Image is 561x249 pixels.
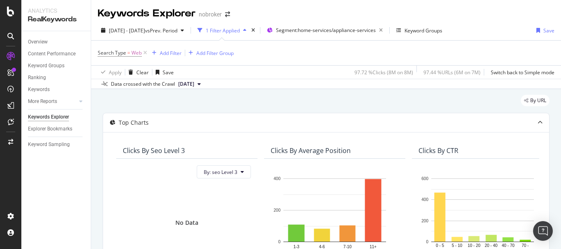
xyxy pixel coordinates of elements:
button: Add Filter Group [185,48,234,58]
button: Segment:home-services/appliance-services [264,24,386,37]
text: 200 [274,208,280,212]
a: Overview [28,38,85,46]
text: 4-6 [319,244,325,249]
a: Keywords Explorer [28,113,85,121]
text: 0 - 5 [436,243,444,248]
text: 1-3 [293,244,299,249]
span: Web [131,47,142,59]
a: Keyword Sampling [28,140,85,149]
div: Keyword Groups [28,62,64,70]
div: 97.72 % Clicks ( 8M on 8M ) [354,69,413,76]
text: 40 - 70 [502,243,515,248]
button: Apply [98,66,122,79]
span: [DATE] - [DATE] [109,27,145,34]
button: Keyword Groups [393,24,446,37]
div: Content Performance [28,50,76,58]
div: Add Filter Group [196,50,234,57]
span: = [127,49,130,56]
span: Search Type [98,49,126,56]
div: Keywords [28,85,50,94]
a: Keywords [28,85,85,94]
div: Apply [109,69,122,76]
div: Open Intercom Messenger [533,221,553,241]
a: More Reports [28,97,77,106]
button: Save [533,24,554,37]
div: Overview [28,38,48,46]
div: Add Filter [160,50,182,57]
div: Clicks By Average Position [271,146,351,155]
div: Keyword Sampling [28,140,70,149]
div: Analytics [28,7,84,15]
div: Clicks By seo Level 3 [123,146,185,155]
div: Data crossed with the Crawl [111,80,175,88]
text: 7-10 [343,244,352,249]
text: 600 [421,176,428,181]
text: 10 - 20 [468,243,481,248]
div: Explorer Bookmarks [28,125,72,133]
div: Save [543,27,554,34]
div: times [250,26,257,34]
button: Save [152,66,174,79]
text: 0 [426,240,428,244]
text: 200 [421,219,428,223]
div: Keywords Explorer [98,7,195,21]
a: Ranking [28,73,85,82]
a: Keyword Groups [28,62,85,70]
text: 5 - 10 [452,243,462,248]
span: By: seo Level 3 [204,169,237,176]
text: 400 [421,198,428,202]
text: 70 - [522,243,529,248]
div: Switch back to Simple mode [491,69,554,76]
button: By: seo Level 3 [197,165,251,178]
text: 0 [278,240,280,244]
div: Top Charts [119,119,149,127]
text: 400 [274,176,280,181]
div: More Reports [28,97,57,106]
div: No Data [175,219,198,227]
div: arrow-right-arrow-left [225,11,230,17]
div: 97.44 % URLs ( 6M on 7M ) [423,69,481,76]
span: 2025 Aug. 4th [178,80,194,88]
button: [DATE] [175,79,204,89]
button: [DATE] - [DATE]vsPrev. Period [98,24,187,37]
div: Clear [136,69,149,76]
button: Clear [125,66,149,79]
div: 1 Filter Applied [206,27,240,34]
div: legacy label [521,95,550,106]
div: Clicks By CTR [418,146,458,155]
span: By URL [530,98,546,103]
span: vs Prev. Period [145,27,177,34]
div: Keywords Explorer [28,113,69,121]
text: 20 - 40 [485,243,498,248]
a: Explorer Bookmarks [28,125,85,133]
button: Add Filter [149,48,182,58]
button: Switch back to Simple mode [487,66,554,79]
div: RealKeywords [28,15,84,24]
span: Segment: home-services/appliance-services [276,27,376,34]
div: Ranking [28,73,46,82]
text: 11+ [370,244,377,249]
div: Keyword Groups [405,27,442,34]
button: 1 Filter Applied [194,24,250,37]
div: nobroker [199,10,222,18]
div: Save [163,69,174,76]
a: Content Performance [28,50,85,58]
